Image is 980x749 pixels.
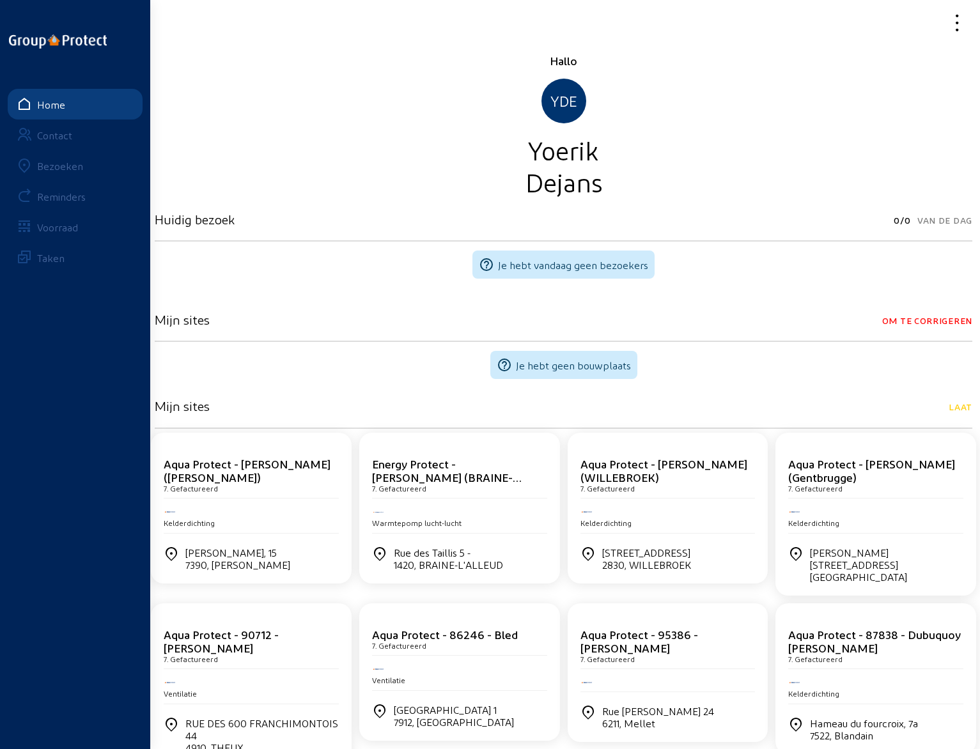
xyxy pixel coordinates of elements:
[894,212,911,229] span: 0/0
[917,212,972,229] span: Van de dag
[185,559,290,571] div: 7390, [PERSON_NAME]
[372,457,522,497] cam-card-title: Energy Protect - [PERSON_NAME] (BRAINE-L'ALLEUD)
[185,546,290,571] div: [PERSON_NAME], 15
[479,257,494,272] mat-icon: help_outline
[580,628,698,654] cam-card-title: Aqua Protect - 95386 - [PERSON_NAME]
[164,457,331,484] cam-card-title: Aqua Protect - [PERSON_NAME] ([PERSON_NAME])
[810,546,963,583] div: [PERSON_NAME][STREET_ADDRESS]
[9,35,107,49] img: logo-oneline.png
[164,484,218,493] cam-card-subtitle: 7. Gefactureerd
[37,221,78,233] div: Voorraad
[580,681,593,684] img: Aqua Protect
[155,398,210,413] h3: Mijn sites
[164,518,215,527] span: Kelderdichting
[372,511,385,514] img: Energy Protect HVAC
[602,717,714,729] div: 6211, Mellet
[580,457,747,484] cam-card-title: Aqua Protect - [PERSON_NAME] (WILLEBROEK)
[810,729,918,741] div: 7522, Blandain
[580,654,635,663] cam-card-subtitle: 7. Gefactureerd
[372,641,426,650] cam-card-subtitle: 7. Gefactureerd
[602,705,714,729] div: Rue [PERSON_NAME] 24
[394,716,514,728] div: 7912, [GEOGRAPHIC_DATA]
[788,457,955,484] cam-card-title: Aqua Protect - [PERSON_NAME] (Gentbrugge)
[164,681,176,684] img: Aqua Protect
[394,704,514,728] div: [GEOGRAPHIC_DATA] 1
[580,518,632,527] span: Kelderdichting
[372,484,426,493] cam-card-subtitle: 7. Gefactureerd
[8,181,143,212] a: Reminders
[155,212,235,227] h3: Huidig bezoek
[8,212,143,242] a: Voorraad
[580,484,635,493] cam-card-subtitle: 7. Gefactureerd
[602,559,691,571] div: 2830, WILLEBROEK
[164,628,279,654] cam-card-title: Aqua Protect - 90712 - [PERSON_NAME]
[788,689,839,698] span: Kelderdichting
[580,510,593,514] img: Aqua Protect
[949,398,972,416] span: Laat
[164,689,197,698] span: Ventilatie
[372,628,518,641] cam-card-title: Aqua Protect - 86246 - Bled
[37,190,86,203] div: Reminders
[394,559,503,571] div: 1420, BRAINE-L'ALLEUD
[164,654,218,663] cam-card-subtitle: 7. Gefactureerd
[516,359,631,371] span: Je hebt geen bouwplaats
[8,120,143,150] a: Contact
[394,546,503,571] div: Rue des Taillis 5 -
[37,129,72,141] div: Contact
[155,134,972,166] div: Yoerik
[155,53,972,68] div: Hallo
[372,676,405,684] span: Ventilatie
[37,252,65,264] div: Taken
[882,312,972,330] span: Om te corrigeren
[788,484,843,493] cam-card-subtitle: 7. Gefactureerd
[541,79,586,123] div: YDE
[37,160,83,172] div: Bezoeken
[810,571,963,583] div: [GEOGRAPHIC_DATA]
[602,546,691,571] div: [STREET_ADDRESS]
[37,98,65,111] div: Home
[788,518,839,527] span: Kelderdichting
[155,312,210,327] h3: Mijn sites
[788,681,801,684] img: Aqua Protect
[497,357,512,373] mat-icon: help_outline
[788,654,843,663] cam-card-subtitle: 7. Gefactureerd
[8,150,143,181] a: Bezoeken
[155,166,972,197] div: Dejans
[8,242,143,273] a: Taken
[788,510,801,514] img: Aqua Protect
[498,259,648,271] span: Je hebt vandaag geen bezoekers
[372,518,462,527] span: Warmtepomp lucht-lucht
[788,628,961,654] cam-card-title: Aqua Protect - 87838 - Dubuquoy [PERSON_NAME]
[810,717,918,741] div: Hameau du fourcroix, 7a
[372,667,385,671] img: Aqua Protect
[164,510,176,514] img: Aqua Protect
[8,89,143,120] a: Home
